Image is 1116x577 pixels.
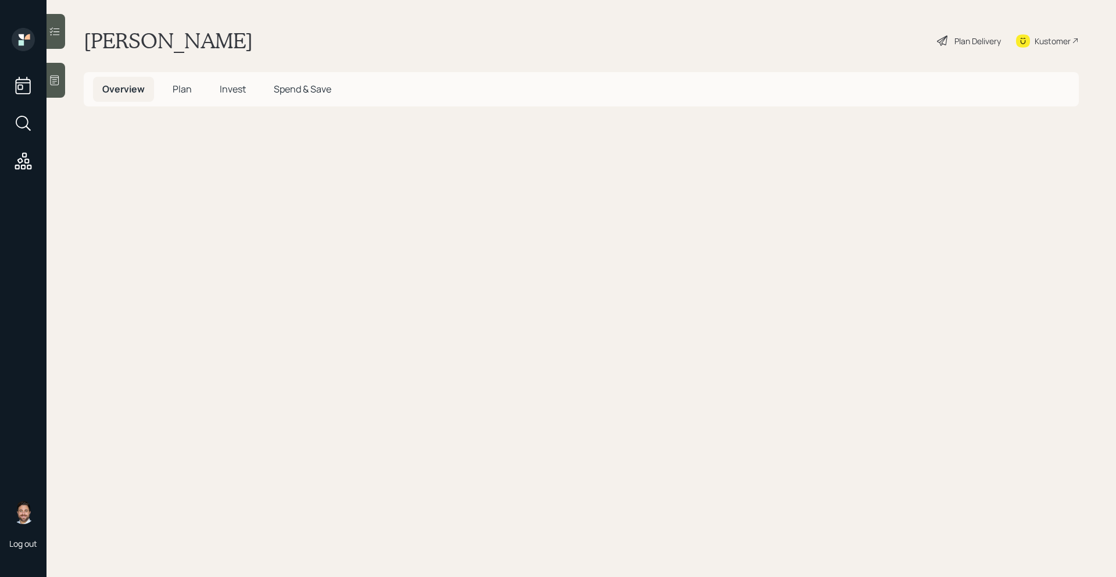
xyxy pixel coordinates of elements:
span: Invest [220,83,246,95]
span: Plan [173,83,192,95]
span: Spend & Save [274,83,331,95]
img: michael-russo-headshot.png [12,501,35,524]
span: Overview [102,83,145,95]
h1: [PERSON_NAME] [84,28,253,54]
div: Plan Delivery [954,35,1001,47]
div: Log out [9,538,37,549]
div: Kustomer [1035,35,1071,47]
